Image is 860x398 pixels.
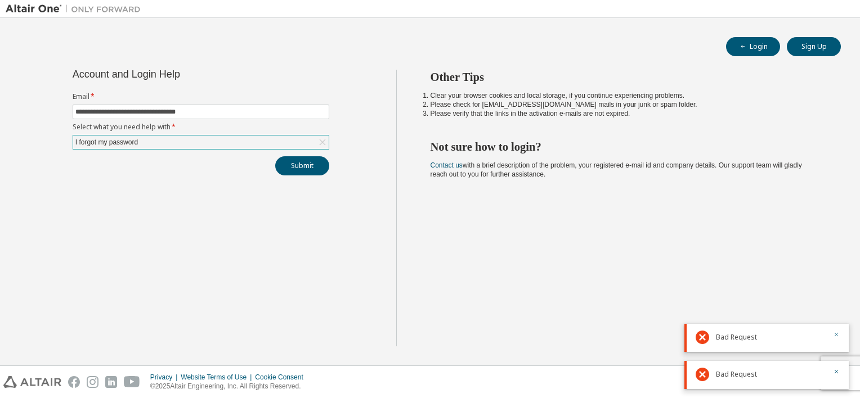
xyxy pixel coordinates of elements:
img: Altair One [6,3,146,15]
li: Please verify that the links in the activation e-mails are not expired. [431,109,821,118]
img: youtube.svg [124,376,140,388]
button: Sign Up [787,37,841,56]
div: Account and Login Help [73,70,278,79]
img: linkedin.svg [105,376,117,388]
div: Privacy [150,373,181,382]
span: with a brief description of the problem, your registered e-mail id and company details. Our suppo... [431,161,802,178]
div: Website Terms of Use [181,373,255,382]
p: © 2025 Altair Engineering, Inc. All Rights Reserved. [150,382,310,391]
label: Select what you need help with [73,123,329,132]
li: Please check for [EMAIL_ADDRESS][DOMAIN_NAME] mails in your junk or spam folder. [431,100,821,109]
div: I forgot my password [73,135,329,149]
div: I forgot my password [74,136,140,148]
button: Submit [275,156,329,175]
a: Contact us [431,161,463,169]
h2: Not sure how to login? [431,139,821,154]
span: Bad Request [716,333,757,342]
img: facebook.svg [68,376,80,388]
h2: Other Tips [431,70,821,84]
button: Login [726,37,780,56]
label: Email [73,92,329,101]
li: Clear your browser cookies and local storage, if you continue experiencing problems. [431,91,821,100]
span: Bad Request [716,370,757,379]
img: instagram.svg [87,376,98,388]
img: altair_logo.svg [3,376,61,388]
div: Cookie Consent [255,373,310,382]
